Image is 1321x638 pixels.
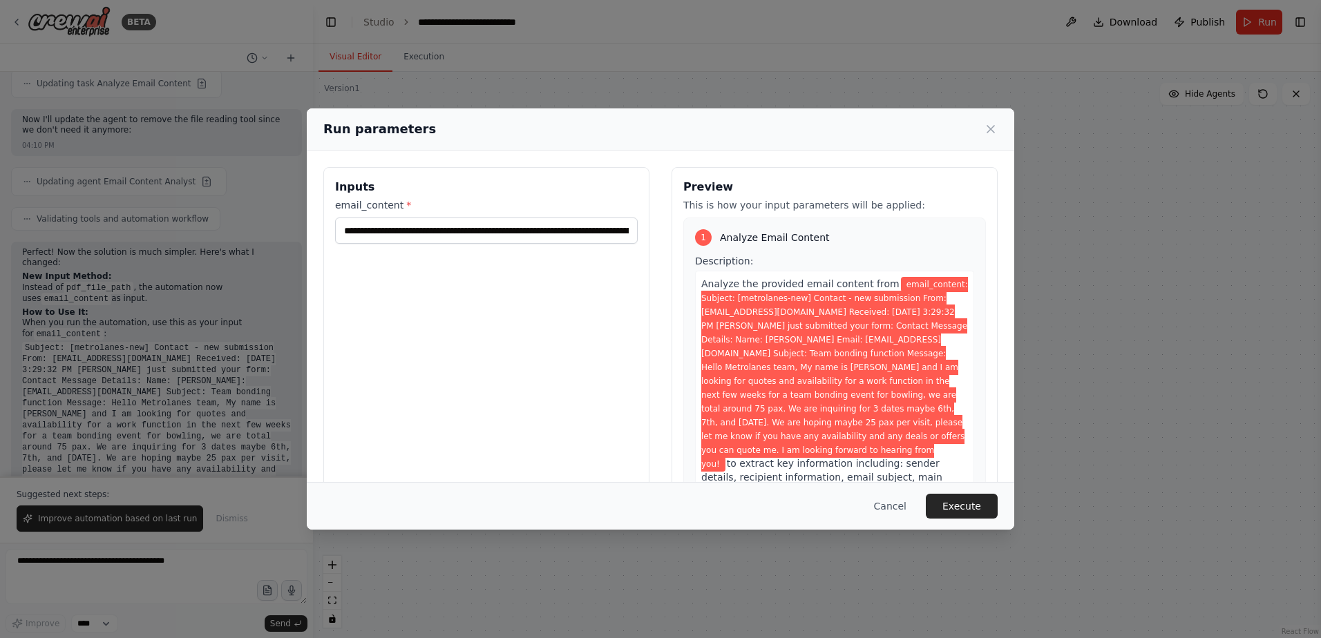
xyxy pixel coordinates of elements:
[701,278,900,289] span: Analyze the provided email content from
[701,458,964,552] span: to extract key information including: sender details, recipient information, email subject, main ...
[926,494,998,519] button: Execute
[323,119,436,139] h2: Run parameters
[695,229,712,246] div: 1
[720,231,830,244] span: Analyze Email Content
[701,277,968,472] span: Variable: email_content
[695,255,753,267] span: Description:
[683,198,986,212] p: This is how your input parameters will be applied:
[335,198,638,212] label: email_content
[683,179,986,195] h3: Preview
[335,179,638,195] h3: Inputs
[863,494,918,519] button: Cancel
